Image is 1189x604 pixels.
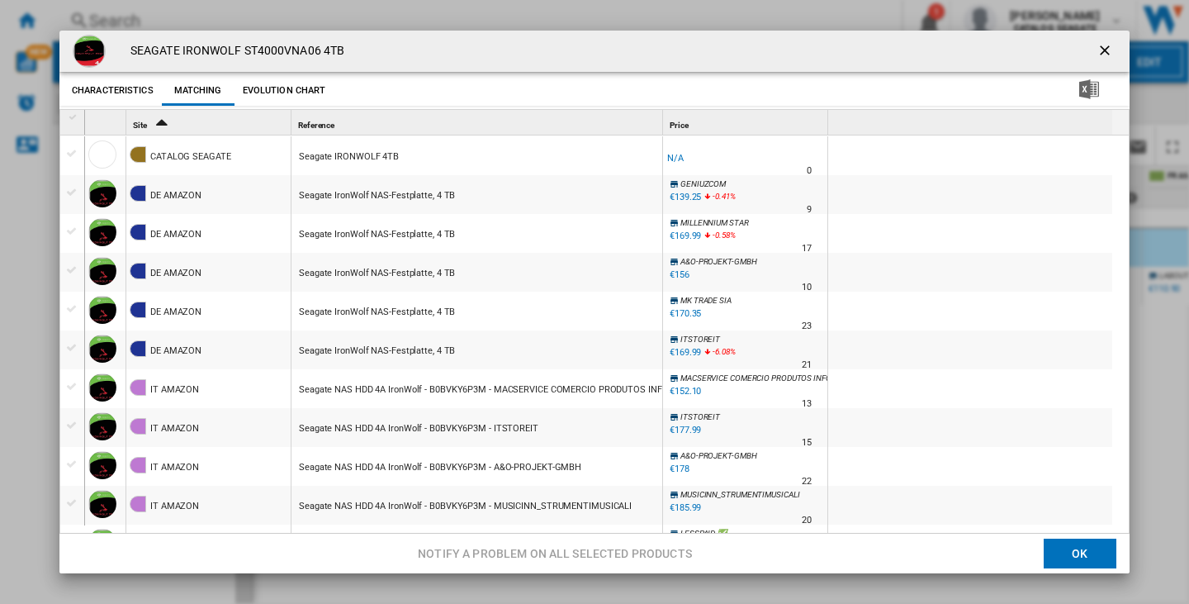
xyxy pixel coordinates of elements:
[150,332,201,370] div: DE AMAZON
[291,525,662,563] div: https://www.amazon.it/Seagate-NAS-HDD-4A-IronWolf/dp/B0BVKY6P3M
[299,410,538,448] div: Seagate NAS HDD 4A IronWolf - B0BVKY6P3M - ITSTOREIT
[670,121,689,130] span: Price
[299,371,732,409] div: Seagate NAS HDD 4A IronWolf - B0BVKY6P3M - MACSERVICE COMERCIO PRODUTOS INFORMATICOS LDA
[150,410,199,448] div: IT AMAZON
[667,228,701,245] div: €169.99
[802,435,812,451] div: Delivery Time : 15 days
[680,451,756,460] span: A&O-PROJEKT-GMBH
[670,192,701,202] div: €139.25
[298,121,334,130] span: Reference
[711,228,721,248] i: %
[68,76,158,106] button: Characteristics
[666,110,827,136] div: Sort None
[73,35,106,68] img: 51BG-Yh9g9L._AC_SY300_SX300_QL70_ML2_.jpg
[670,425,701,435] div: €177.99
[299,138,399,176] div: Seagate IRONWOLF 4TB
[130,110,291,136] div: Site Sort Ascending
[150,487,199,526] div: IT AMAZON
[680,218,749,227] span: MILLENNIUM STAR
[713,192,730,201] span: -0.41
[299,293,455,331] div: Seagate IronWolf NAS-Festplatte, 4 TB
[802,240,812,257] div: Delivery Time : 17 days
[802,396,812,412] div: Delivery Time : 13 days
[150,526,199,564] div: IT AMAZON
[680,490,799,499] span: MUSICINN_STRUMENTIMUSICALI
[666,110,827,136] div: Price Sort None
[680,179,726,188] span: GENIUZCOM
[295,110,662,136] div: Sort None
[667,306,701,322] div: €170.35
[670,347,701,358] div: €169.99
[291,292,662,330] div: https://www.amazon.de/dp/B0BVKY6P3M
[802,512,812,529] div: Delivery Time : 20 days
[802,473,812,490] div: Delivery Time : 22 days
[807,202,812,218] div: Delivery Time : 9 days
[295,110,662,136] div: Reference Sort None
[680,529,727,538] span: LESSPAID ✅
[239,76,330,106] button: Evolution chart
[150,138,231,176] div: CATALOG SEAGATE
[667,150,684,167] div: N/A
[150,293,201,331] div: DE AMAZON
[670,269,689,280] div: €156
[802,318,812,335] div: Delivery Time : 23 days
[807,163,812,179] div: Delivery Time : 0 day
[670,464,689,474] div: €178
[150,177,201,215] div: DE AMAZON
[667,461,689,478] div: €178
[1090,35,1123,68] button: getI18NText('BUTTONS.CLOSE_DIALOG')
[291,214,662,252] div: https://www.amazon.de/dp/B0BVKY6P3M
[667,422,701,439] div: €177.99
[122,43,344,59] h4: SEAGATE IRONWOLF ST4000VNA06 4TB
[711,345,721,364] i: %
[802,279,812,296] div: Delivery Time : 10 days
[1079,79,1099,99] img: excel-24x24.png
[413,539,697,568] button: Notify a problem on all selected products
[1097,42,1116,62] ng-md-icon: getI18NText('BUTTONS.CLOSE_DIALOG')
[713,347,730,356] span: -6.08
[291,253,662,291] div: https://www.amazon.de/dp/B0BVKY6P3M
[667,267,689,283] div: €156
[299,177,455,215] div: Seagate IronWolf NAS-Festplatte, 4 TB
[680,373,885,383] span: MACSERVICE COMERCIO PRODUTOS INFORMATICOS LDA
[88,110,126,136] div: Sort None
[713,231,730,240] span: -0.58
[299,526,547,564] div: Seagate NAS HDD 4A IronWolf - B0BVKY6P3M - LESSPAID ✅
[150,449,199,487] div: IT AMAZON
[680,296,732,305] span: MK TRADE SIA
[291,486,662,524] div: https://www.amazon.it/Seagate-NAS-HDD-4A-IronWolf/dp/B0BVKY6P3M
[291,136,662,174] div: ST4000VNA06
[680,335,720,344] span: ITSTOREIT
[59,31,1130,574] md-dialog: Product popup
[291,331,662,369] div: https://www.amazon.de/dp/B0BVKY6P3M
[711,189,721,209] i: %
[667,500,701,516] div: €185.99
[667,345,701,361] div: €169.99
[133,121,147,130] span: Site
[130,110,291,136] div: Sort Ascending
[1053,76,1125,106] button: Download in Excel
[291,369,662,407] div: https://www.amazon.it/Seagate-NAS-HDD-4A-IronWolf/dp/B0BVKY6P3M
[802,357,812,373] div: Delivery Time : 21 days
[150,371,199,409] div: IT AMAZON
[150,216,201,254] div: DE AMAZON
[831,110,1112,136] div: Sort None
[291,175,662,213] div: https://www.amazon.de/dp/B0BVKY6P3M
[670,308,701,319] div: €170.35
[291,447,662,485] div: https://www.amazon.it/Seagate-NAS-HDD-4A-IronWolf/dp/B0BVKY6P3M
[150,254,201,292] div: DE AMAZON
[667,383,701,400] div: €152.10
[149,121,175,130] span: Sort Ascending
[680,412,720,421] span: ITSTOREIT
[299,254,455,292] div: Seagate IronWolf NAS-Festplatte, 4 TB
[299,487,632,526] div: Seagate NAS HDD 4A IronWolf - B0BVKY6P3M - MUSICINN_STRUMENTIMUSICALI
[670,502,701,513] div: €185.99
[1044,539,1116,568] button: OK
[667,189,701,206] div: €139.25
[299,332,455,370] div: Seagate IronWolf NAS-Festplatte, 4 TB
[670,231,701,241] div: €169.99
[299,449,581,487] div: Seagate NAS HDD 4A IronWolf - B0BVKY6P3M - A&O-PROJEKT-GMBH
[162,76,234,106] button: Matching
